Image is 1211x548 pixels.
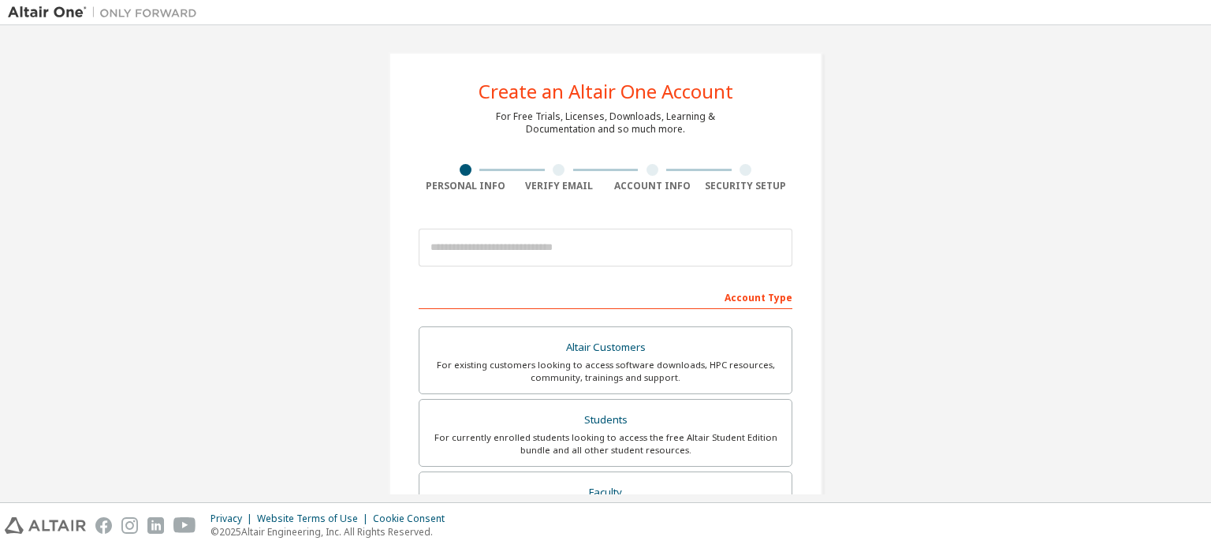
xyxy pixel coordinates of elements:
div: Security Setup [699,180,793,192]
div: Personal Info [419,180,512,192]
div: Account Type [419,284,792,309]
img: linkedin.svg [147,517,164,534]
div: Account Info [605,180,699,192]
img: instagram.svg [121,517,138,534]
div: Cookie Consent [373,513,454,525]
div: Altair Customers [429,337,782,359]
div: Verify Email [512,180,606,192]
img: youtube.svg [173,517,196,534]
div: For currently enrolled students looking to access the free Altair Student Edition bundle and all ... [429,431,782,457]
div: Website Terms of Use [257,513,373,525]
div: Create an Altair One Account [479,82,733,101]
img: altair_logo.svg [5,517,86,534]
div: For Free Trials, Licenses, Downloads, Learning & Documentation and so much more. [496,110,715,136]
div: Faculty [429,482,782,504]
img: facebook.svg [95,517,112,534]
p: © 2025 Altair Engineering, Inc. All Rights Reserved. [211,525,454,539]
div: For existing customers looking to access software downloads, HPC resources, community, trainings ... [429,359,782,384]
div: Students [429,409,782,431]
img: Altair One [8,5,205,21]
div: Privacy [211,513,257,525]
